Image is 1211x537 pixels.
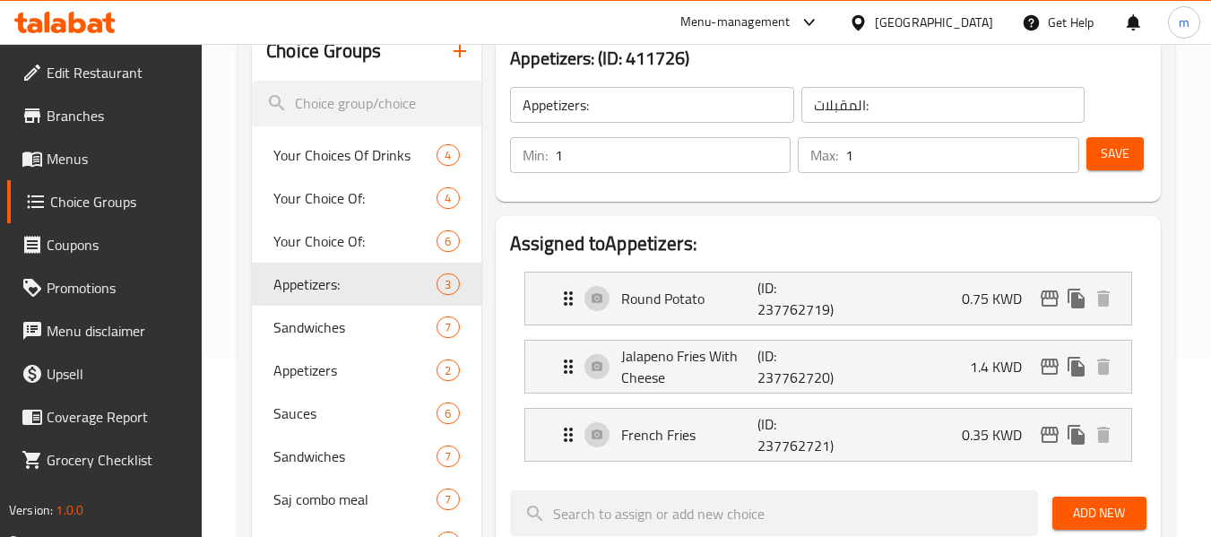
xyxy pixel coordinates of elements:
[621,424,758,446] p: French Fries
[437,446,459,467] div: Choices
[252,263,480,306] div: Appetizers:3
[970,356,1036,377] p: 1.4 KWD
[50,191,188,212] span: Choice Groups
[1063,421,1090,448] button: duplicate
[7,180,203,223] a: Choice Groups
[525,341,1131,393] div: Expand
[273,273,437,295] span: Appetizers:
[437,276,458,293] span: 3
[7,223,203,266] a: Coupons
[525,273,1131,325] div: Expand
[510,44,1146,73] h3: Appetizers: (ID: 411726)
[1090,285,1117,312] button: delete
[7,438,203,481] a: Grocery Checklist
[273,403,437,424] span: Sauces
[47,406,188,428] span: Coverage Report
[757,345,849,388] p: (ID: 237762720)
[437,144,459,166] div: Choices
[7,94,203,137] a: Branches
[1090,353,1117,380] button: delete
[252,349,480,392] div: Appetizers2
[437,190,458,207] span: 4
[47,363,188,385] span: Upsell
[1063,353,1090,380] button: duplicate
[757,277,849,320] p: (ID: 237762719)
[525,409,1131,461] div: Expand
[1086,137,1144,170] button: Save
[273,230,437,252] span: Your Choice Of:
[47,449,188,471] span: Grocery Checklist
[437,187,459,209] div: Choices
[437,319,458,336] span: 7
[56,498,83,522] span: 1.0.0
[9,498,53,522] span: Version:
[47,62,188,83] span: Edit Restaurant
[510,264,1146,333] li: Expand
[273,187,437,209] span: Your Choice Of:
[680,12,791,33] div: Menu-management
[7,352,203,395] a: Upsell
[252,306,480,349] div: Sandwiches7
[757,413,849,456] p: (ID: 237762721)
[7,309,203,352] a: Menu disclaimer
[1101,143,1129,165] span: Save
[437,147,458,164] span: 4
[252,435,480,478] div: Sandwiches7
[273,316,437,338] span: Sandwiches
[1052,497,1146,530] button: Add New
[1067,502,1132,524] span: Add New
[875,13,993,32] div: [GEOGRAPHIC_DATA]
[7,137,203,180] a: Menus
[47,277,188,299] span: Promotions
[47,320,188,342] span: Menu disclaimer
[47,148,188,169] span: Menus
[273,359,437,381] span: Appetizers
[273,144,437,166] span: Your Choices Of Drinks
[252,478,480,521] div: Saj combo meal7
[437,405,458,422] span: 6
[7,51,203,94] a: Edit Restaurant
[510,401,1146,469] li: Expand
[252,392,480,435] div: Sauces6
[7,395,203,438] a: Coverage Report
[252,220,480,263] div: Your Choice Of:6
[1090,421,1117,448] button: delete
[1179,13,1189,32] span: m
[47,234,188,256] span: Coupons
[621,288,758,309] p: Round Potato
[273,489,437,510] span: Saj combo meal
[437,448,458,465] span: 7
[252,134,480,177] div: Your Choices Of Drinks4
[437,489,459,510] div: Choices
[273,446,437,467] span: Sandwiches
[252,81,480,126] input: search
[1063,285,1090,312] button: duplicate
[621,345,758,388] p: Jalapeno Fries With Cheese
[437,362,458,379] span: 2
[437,273,459,295] div: Choices
[437,233,458,250] span: 6
[1036,353,1063,380] button: edit
[810,144,838,166] p: Max:
[1036,285,1063,312] button: edit
[266,38,381,65] h2: Choice Groups
[510,333,1146,401] li: Expand
[962,288,1036,309] p: 0.75 KWD
[437,491,458,508] span: 7
[510,230,1146,257] h2: Assigned to Appetizers:
[252,177,480,220] div: Your Choice Of:4
[1036,421,1063,448] button: edit
[523,144,548,166] p: Min:
[7,266,203,309] a: Promotions
[962,424,1036,446] p: 0.35 KWD
[510,490,1038,536] input: search
[47,105,188,126] span: Branches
